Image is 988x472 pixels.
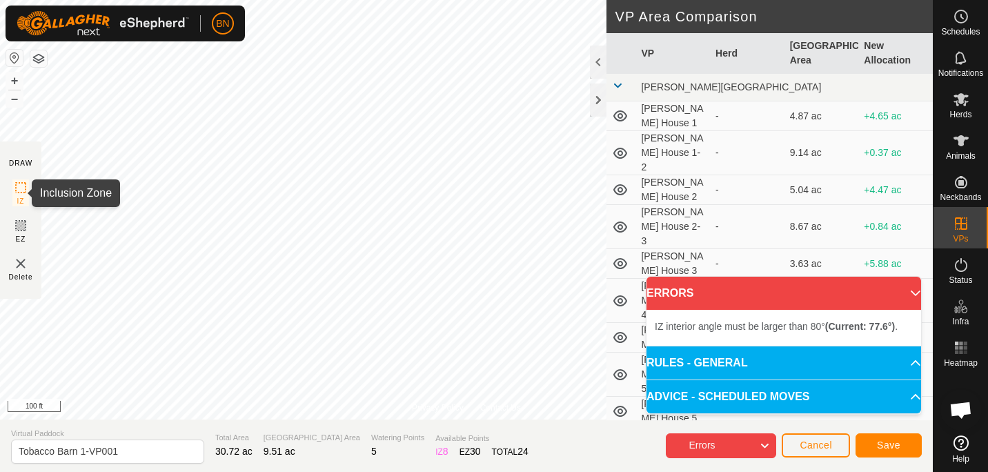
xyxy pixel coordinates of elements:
span: Help [952,455,969,463]
td: [PERSON_NAME] House 4-5 [635,353,710,397]
div: EZ [460,444,481,459]
button: Cancel [782,433,850,458]
button: Reset Map [6,50,23,66]
div: IZ [435,444,448,459]
button: – [6,90,23,107]
p-accordion-content: ERRORS [646,310,921,346]
span: [GEOGRAPHIC_DATA] Area [264,432,360,444]
td: +4.47 ac [858,175,933,205]
td: [PERSON_NAME] House 4 [635,323,710,353]
td: +0.84 ac [858,205,933,249]
span: Neckbands [940,193,981,201]
span: RULES - GENERAL [646,355,748,371]
button: Map Layers [30,50,47,67]
td: [PERSON_NAME] House 3 [635,249,710,279]
span: Herds [949,110,971,119]
td: [PERSON_NAME] House 2 [635,175,710,205]
td: 3.63 ac [784,249,859,279]
th: VP [635,33,710,74]
img: VP [12,255,29,272]
button: + [6,72,23,89]
th: [GEOGRAPHIC_DATA] Area [784,33,859,74]
th: Herd [710,33,784,74]
span: EZ [16,234,26,244]
span: IZ interior angle must be larger than 80° . [655,321,898,332]
span: Infra [952,317,969,326]
p-accordion-header: ADVICE - SCHEDULED MOVES [646,380,921,413]
span: Animals [946,152,976,160]
span: 24 [517,446,528,457]
span: Virtual Paddock [11,428,204,440]
td: +5.88 ac [858,249,933,279]
h2: VP Area Comparison [615,8,933,25]
span: Schedules [941,28,980,36]
span: ERRORS [646,285,693,302]
b: (Current: 77.6°) [825,321,895,332]
span: Save [877,440,900,451]
span: Errors [689,440,715,451]
span: 30.72 ac [215,446,253,457]
td: [PERSON_NAME] House 3-4 [635,279,710,323]
td: 4.87 ac [784,101,859,131]
span: Available Points [435,433,528,444]
span: ADVICE - SCHEDULED MOVES [646,389,809,405]
div: - [715,146,779,160]
span: 5 [371,446,377,457]
div: TOTAL [492,444,528,459]
button: Save [856,433,922,458]
span: [PERSON_NAME][GEOGRAPHIC_DATA] [641,81,821,92]
td: [PERSON_NAME] House 1-2 [635,131,710,175]
td: 5.04 ac [784,175,859,205]
span: 8 [443,446,448,457]
span: 30 [470,446,481,457]
td: [PERSON_NAME] House 2-3 [635,205,710,249]
p-accordion-header: RULES - GENERAL [646,346,921,380]
a: Help [933,430,988,469]
div: Open chat [940,389,982,431]
span: Delete [9,272,33,282]
td: +4.65 ac [858,101,933,131]
div: - [715,183,779,197]
span: IZ [17,196,25,206]
span: Heatmap [944,359,978,367]
td: +0.37 ac [858,131,933,175]
th: New Allocation [858,33,933,74]
span: Total Area [215,432,253,444]
span: BN [216,17,229,31]
a: Contact Us [480,402,521,414]
p-accordion-header: ERRORS [646,277,921,310]
a: Privacy Policy [412,402,464,414]
div: - [715,219,779,234]
td: [PERSON_NAME] House 5 [635,397,710,426]
span: Cancel [800,440,832,451]
td: [PERSON_NAME] House 1 [635,101,710,131]
span: Watering Points [371,432,424,444]
div: - [715,257,779,271]
div: DRAW [9,158,32,168]
span: Notifications [938,69,983,77]
td: 9.14 ac [784,131,859,175]
span: 9.51 ac [264,446,295,457]
span: Status [949,276,972,284]
div: - [715,109,779,124]
td: 8.67 ac [784,205,859,249]
img: Gallagher Logo [17,11,189,36]
span: VPs [953,235,968,243]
